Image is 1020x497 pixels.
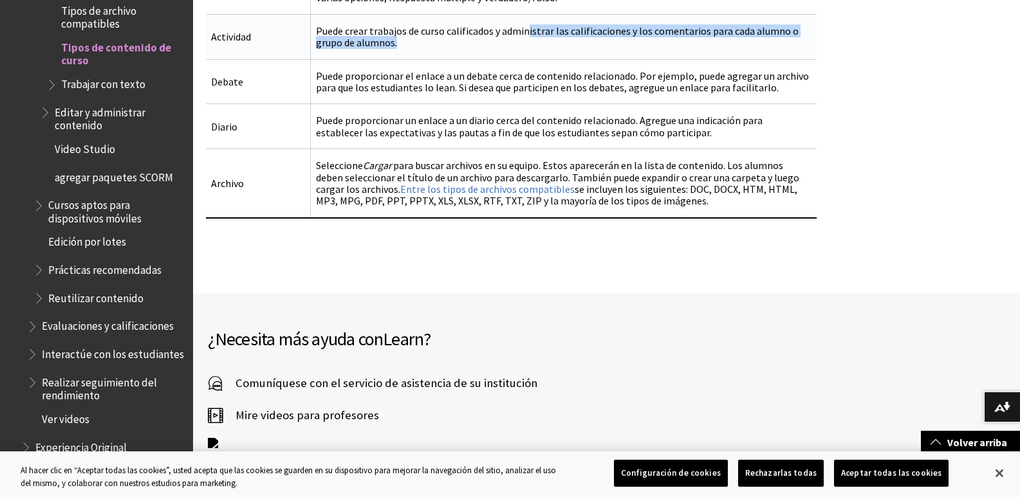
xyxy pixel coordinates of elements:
[21,464,561,489] div: Al hacer clic en “Aceptar todas las cookies”, usted acepta que las cookies se guarden en su dispo...
[206,149,311,218] td: Archivo
[206,104,311,149] td: Diario
[400,183,575,196] a: Entre los tipos de archivos compatibles
[921,431,1020,455] a: Volver arriba
[614,460,728,487] button: Configuración de cookies
[48,231,126,249] span: Edición por lotes
[206,59,311,104] td: Debate
[48,287,144,305] span: Reutilizar contenido
[311,149,817,218] td: Seleccione para buscar archivos en su equipo. Estos aparecerán en la lista de contenido. Los alum...
[48,195,184,225] span: Cursos aptos para dispositivos móviles
[834,460,949,487] button: Aceptar todas las cookies
[363,159,392,172] span: Cargar
[383,327,423,350] span: Learn
[55,138,115,156] span: Video Studio
[223,406,379,425] span: Mire videos para profesores
[206,14,311,59] td: Actividad
[48,259,162,276] span: Prácticas recomendadas
[738,460,824,487] button: Rechazarlas todas
[35,437,127,454] span: Experiencia Original
[55,167,173,184] span: agregar paquetes SCORM
[311,59,817,104] td: Puede proporcionar el enlace a un debate cerca de contenido relacionado. Por ejemplo, puede agreg...
[208,406,379,425] a: Mire videos para profesores
[208,438,488,487] a: Twitter logo Asistencia a través del Twitter @BlackboardHelp
[208,438,225,487] img: Twitter logo
[55,102,184,132] span: Editar y administrar contenido
[42,372,184,402] span: Realizar seguimiento del rendimiento
[42,316,174,333] span: Evaluaciones y calificaciones
[311,14,817,59] td: Puede crear trabajos de curso calificados y administrar las calificaciones y los comentarios para...
[223,374,537,393] span: Comuníquese con el servicio de asistencia de su institución
[208,374,537,393] a: Comuníquese con el servicio de asistencia de su institución
[985,459,1014,487] button: Cerrar
[61,74,145,91] span: Trabajar con texto
[42,343,184,361] span: Interactúe con los estudiantes
[42,408,89,426] span: Ver videos
[311,104,817,149] td: Puede proporcionar un enlace a un diario cerca del contenido relacionado. Agregue una indicación ...
[208,325,607,352] h2: ¿Necesita más ayuda con ?
[61,37,184,67] span: Tipos de contenido de curso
